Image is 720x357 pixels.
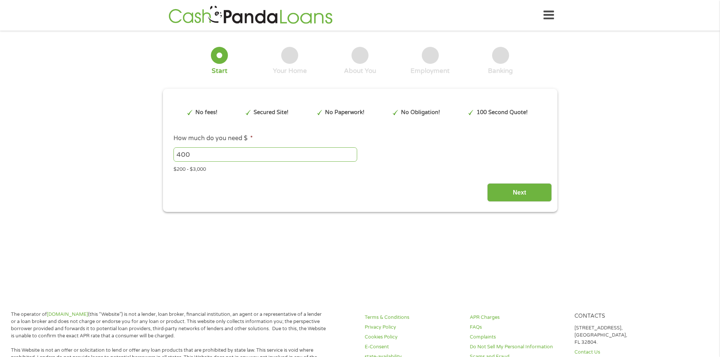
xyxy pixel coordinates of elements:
[410,67,450,75] div: Employment
[365,343,461,351] a: E-Consent
[574,313,670,320] h4: Contacts
[574,325,670,346] p: [STREET_ADDRESS], [GEOGRAPHIC_DATA], FL 32804.
[254,108,288,117] p: Secured Site!
[470,343,566,351] a: Do Not Sell My Personal Information
[477,108,528,117] p: 100 Second Quote!
[470,324,566,331] a: FAQs
[344,67,376,75] div: About You
[365,324,461,331] a: Privacy Policy
[365,314,461,321] a: Terms & Conditions
[470,334,566,341] a: Complaints
[173,163,546,173] div: $200 - $3,000
[365,334,461,341] a: Cookies Policy
[173,134,253,142] label: How much do you need $
[47,311,88,317] a: [DOMAIN_NAME]
[487,183,552,202] input: Next
[401,108,440,117] p: No Obligation!
[470,314,566,321] a: APR Charges
[212,67,228,75] div: Start
[195,108,217,117] p: No fees!
[11,311,326,340] p: The operator of (this “Website”) is not a lender, loan broker, financial institution, an agent or...
[488,67,513,75] div: Banking
[166,5,335,26] img: GetLoanNow Logo
[325,108,364,117] p: No Paperwork!
[273,67,307,75] div: Your Home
